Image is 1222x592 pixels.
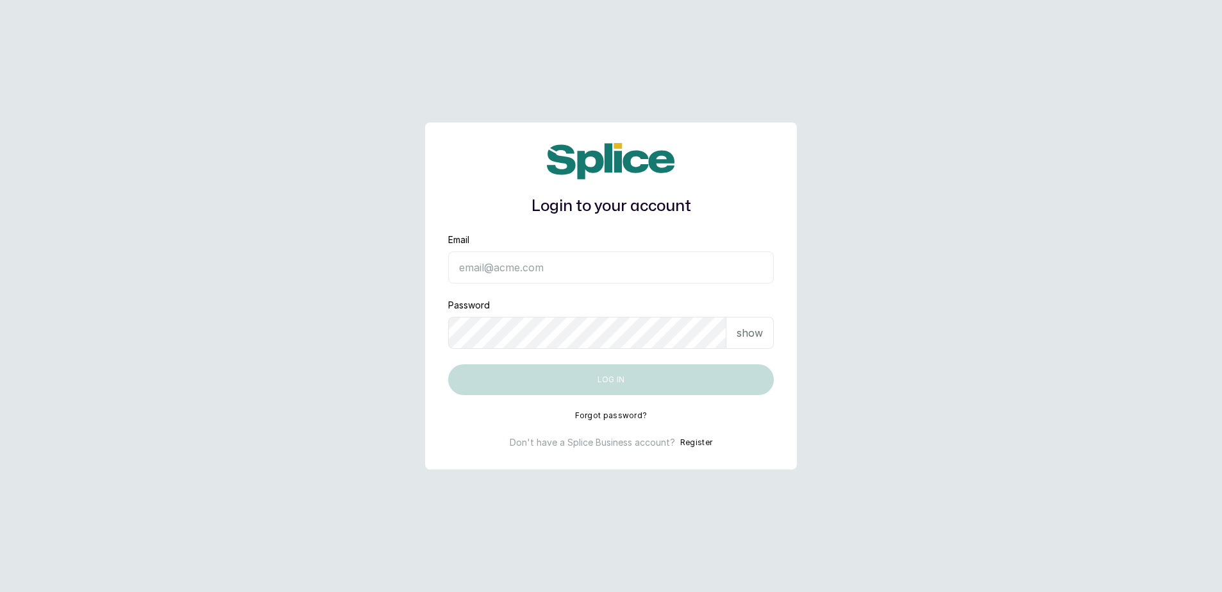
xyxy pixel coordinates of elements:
[575,410,648,421] button: Forgot password?
[448,299,490,312] label: Password
[737,325,763,341] p: show
[448,195,774,218] h1: Login to your account
[448,364,774,395] button: Log in
[510,436,675,449] p: Don't have a Splice Business account?
[680,436,712,449] button: Register
[448,251,774,283] input: email@acme.com
[448,233,469,246] label: Email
